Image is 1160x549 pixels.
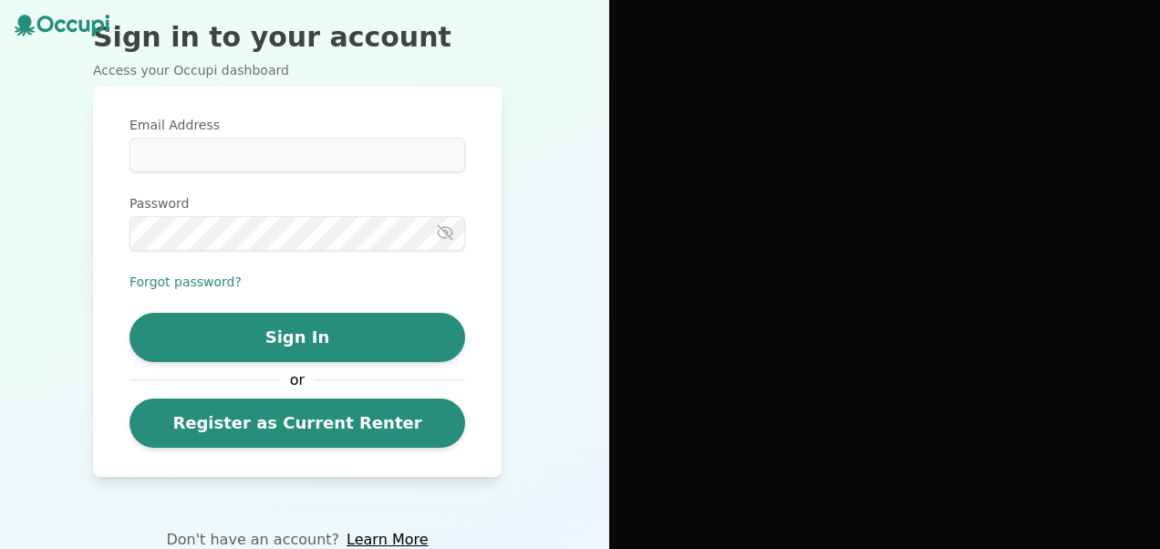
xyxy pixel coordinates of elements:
[129,273,242,291] button: Forgot password?
[129,116,465,134] label: Email Address
[93,21,502,54] h2: Sign in to your account
[129,399,465,448] a: Register as Current Renter
[93,61,502,79] p: Access your Occupi dashboard
[129,194,465,212] label: Password
[281,369,314,391] span: or
[129,313,465,362] button: Sign In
